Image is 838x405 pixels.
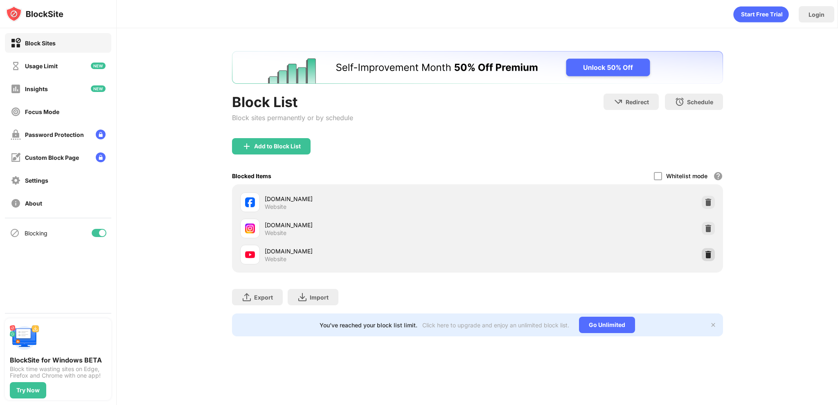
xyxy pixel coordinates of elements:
[25,63,58,69] div: Usage Limit
[10,356,106,364] div: BlockSite for Windows BETA
[16,387,40,394] div: Try Now
[11,130,21,140] img: password-protection-off.svg
[422,322,569,329] div: Click here to upgrade and enjoy an unlimited block list.
[96,152,106,162] img: lock-menu.svg
[626,98,649,105] div: Redirect
[232,94,353,110] div: Block List
[6,6,63,22] img: logo-blocksite.svg
[11,152,21,163] img: customize-block-page-off.svg
[579,317,635,333] div: Go Unlimited
[25,108,59,115] div: Focus Mode
[25,154,79,161] div: Custom Block Page
[25,230,47,237] div: Blocking
[91,85,106,92] img: new-icon.svg
[11,198,21,208] img: about-off.svg
[11,175,21,186] img: settings-off.svg
[310,294,329,301] div: Import
[25,131,84,138] div: Password Protection
[232,172,271,179] div: Blocked Items
[25,200,42,207] div: About
[96,130,106,139] img: lock-menu.svg
[10,366,106,379] div: Block time wasting sites on Edge, Firefox and Chrome with one app!
[710,322,716,328] img: x-button.svg
[687,98,713,105] div: Schedule
[232,51,723,84] iframe: Banner
[232,114,353,122] div: Block sites permanently or by schedule
[91,63,106,69] img: new-icon.svg
[265,195,478,203] div: [DOMAIN_NAME]
[265,255,286,263] div: Website
[11,107,21,117] img: focus-off.svg
[666,172,707,179] div: Whitelist mode
[245,250,255,260] img: favicons
[265,247,478,255] div: [DOMAIN_NAME]
[25,177,48,184] div: Settings
[265,221,478,229] div: [DOMAIN_NAME]
[265,229,286,237] div: Website
[25,85,48,92] div: Insights
[25,40,56,47] div: Block Sites
[254,143,301,150] div: Add to Block List
[245,224,255,233] img: favicons
[254,294,273,301] div: Export
[265,203,286,210] div: Website
[10,228,20,238] img: blocking-icon.svg
[733,6,789,22] div: animation
[11,61,21,71] img: time-usage-off.svg
[11,38,21,48] img: block-on.svg
[10,323,39,353] img: push-desktop.svg
[11,84,21,94] img: insights-off.svg
[320,322,417,329] div: You’ve reached your block list limit.
[809,11,824,18] div: Login
[245,197,255,207] img: favicons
